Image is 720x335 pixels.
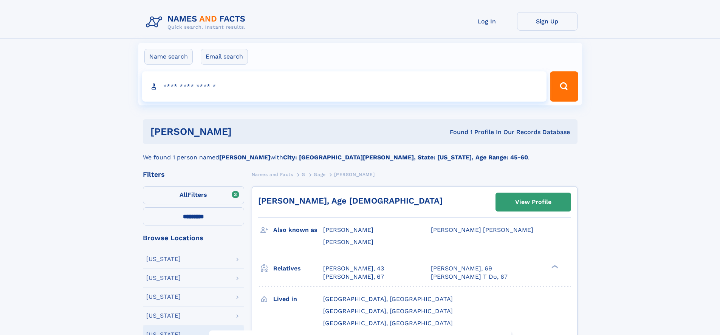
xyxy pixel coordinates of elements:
[143,235,244,241] div: Browse Locations
[150,127,341,136] h1: [PERSON_NAME]
[143,171,244,178] div: Filters
[550,71,578,102] button: Search Button
[146,275,181,281] div: [US_STATE]
[314,172,325,177] span: Gage
[273,224,323,236] h3: Also known as
[431,226,533,233] span: [PERSON_NAME] [PERSON_NAME]
[431,273,508,281] a: [PERSON_NAME] T Do, 67
[144,49,193,65] label: Name search
[323,295,453,303] span: [GEOGRAPHIC_DATA], [GEOGRAPHIC_DATA]
[323,320,453,327] span: [GEOGRAPHIC_DATA], [GEOGRAPHIC_DATA]
[143,12,252,32] img: Logo Names and Facts
[302,170,305,179] a: G
[323,226,373,233] span: [PERSON_NAME]
[323,273,384,281] a: [PERSON_NAME], 67
[201,49,248,65] label: Email search
[323,238,373,245] span: [PERSON_NAME]
[219,154,270,161] b: [PERSON_NAME]
[273,262,323,275] h3: Relatives
[323,307,453,315] span: [GEOGRAPHIC_DATA], [GEOGRAPHIC_DATA]
[302,172,305,177] span: G
[515,193,551,211] div: View Profile
[143,144,578,162] div: We found 1 person named with .
[146,313,181,319] div: [US_STATE]
[334,172,375,177] span: [PERSON_NAME]
[146,256,181,262] div: [US_STATE]
[143,186,244,204] label: Filters
[283,154,528,161] b: City: [GEOGRAPHIC_DATA][PERSON_NAME], State: [US_STATE], Age Range: 45-60
[341,128,570,136] div: Found 1 Profile In Our Records Database
[457,12,517,31] a: Log In
[142,71,547,102] input: search input
[180,191,187,198] span: All
[146,294,181,300] div: [US_STATE]
[550,264,559,269] div: ❯
[252,170,293,179] a: Names and Facts
[273,293,323,306] h3: Lived in
[431,264,492,273] a: [PERSON_NAME], 69
[323,264,384,273] a: [PERSON_NAME], 43
[517,12,578,31] a: Sign Up
[496,193,571,211] a: View Profile
[314,170,325,179] a: Gage
[258,196,443,205] a: [PERSON_NAME], Age [DEMOGRAPHIC_DATA]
